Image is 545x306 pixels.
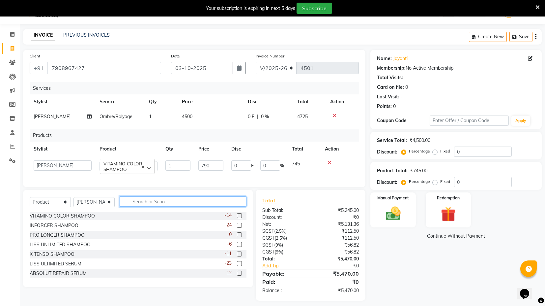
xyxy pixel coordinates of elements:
[377,65,535,72] div: No Active Membership
[377,117,430,124] div: Coupon Code
[410,167,427,174] div: ₹745.00
[224,221,232,228] span: -24
[145,94,178,109] th: Qty
[381,205,405,222] img: _cash.svg
[96,94,145,109] th: Service
[34,114,71,119] span: [PERSON_NAME]
[30,129,364,142] div: Products
[30,222,78,229] div: INFORCER SHAMPOO
[400,93,402,100] div: -
[257,214,311,221] div: Discount:
[171,53,180,59] label: Date
[409,148,430,154] label: Percentage
[161,142,194,156] th: Qty
[257,262,320,269] a: Add Tip
[409,179,430,185] label: Percentage
[224,269,232,276] span: -12
[311,235,364,242] div: ₹112.50
[257,113,258,120] span: |
[256,53,284,59] label: Invoice Number
[100,114,132,119] span: Ombre/Balyage
[229,231,232,238] span: 0
[436,205,460,223] img: _gift.svg
[393,103,396,110] div: 0
[30,94,96,109] th: Stylist
[47,62,161,74] input: Search by Name/Mobile/Email/Code
[224,250,232,257] span: -11
[251,162,254,169] span: F
[30,270,87,277] div: ABSOLUT REPAIR SERUM
[275,228,285,234] span: 2.5%
[30,232,85,239] div: PRO LONGER SHAMPOO
[257,278,311,286] div: Paid:
[288,142,321,156] th: Total
[311,270,364,278] div: ₹5,470.00
[224,212,232,219] span: -14
[511,116,530,126] button: Apply
[276,249,282,255] span: 9%
[377,84,404,91] div: Card on file:
[262,197,277,204] span: Total
[293,94,326,109] th: Total
[311,214,364,221] div: ₹0
[372,233,540,240] a: Continue Without Payment
[257,270,311,278] div: Payable:
[227,142,288,156] th: Disc
[377,93,399,100] div: Last Visit:
[276,235,286,241] span: 2.5%
[377,74,403,81] div: Total Visits:
[30,213,95,220] div: VITAMINO COLOR SHAMPOO
[280,162,284,169] span: %
[182,114,192,119] span: 4500
[257,235,311,242] div: ( )
[248,113,254,120] span: 0 F
[262,242,274,248] span: SGST
[30,62,48,74] button: +91
[430,116,509,126] input: Enter Offer / Coupon Code
[256,162,258,169] span: |
[405,84,408,91] div: 0
[30,251,74,258] div: X TENSO SHAMPOO
[257,255,311,262] div: Total:
[311,207,364,214] div: ₹5,245.00
[440,148,450,154] label: Fixed
[30,53,40,59] label: Client
[149,114,152,119] span: 1
[206,5,295,12] div: Your subscription is expiring in next 5 days
[377,149,397,155] div: Discount:
[257,207,311,214] div: Sub Total:
[377,195,409,201] label: Manual Payment
[30,82,364,94] div: Services
[377,179,397,186] div: Discount:
[311,278,364,286] div: ₹0
[326,94,359,109] th: Action
[410,137,430,144] div: ₹4,500.00
[311,255,364,262] div: ₹5,470.00
[311,287,364,294] div: ₹5,470.00
[509,32,532,42] button: Save
[194,142,227,156] th: Price
[321,142,359,156] th: Action
[257,249,311,255] div: ( )
[30,142,96,156] th: Stylist
[377,103,392,110] div: Points:
[292,161,300,167] span: 745
[227,241,232,248] span: -6
[311,221,364,228] div: ₹5,131.36
[469,32,507,42] button: Create New
[320,262,364,269] div: ₹0
[30,260,81,267] div: LISS ULTIMITED SERUM
[257,242,311,249] div: ( )
[275,242,282,248] span: 9%
[311,242,364,249] div: ₹56.82
[31,29,55,41] a: INVOICE
[311,228,364,235] div: ₹112.50
[30,241,91,248] div: LISS UNLIMITED SHAMPOO
[393,55,408,62] a: Jayanti
[377,137,407,144] div: Service Total:
[120,196,246,207] input: Search or Scan
[96,142,161,156] th: Product
[440,179,450,185] label: Fixed
[261,113,269,120] span: 0 %
[63,32,110,38] a: PREVIOUS INVOICES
